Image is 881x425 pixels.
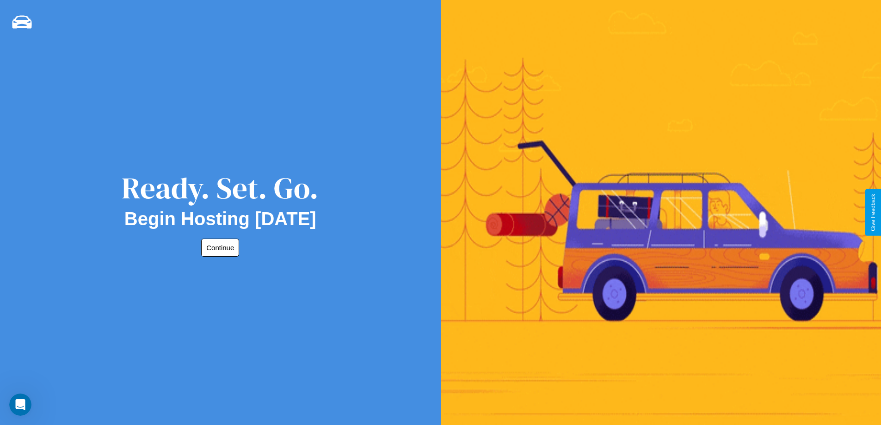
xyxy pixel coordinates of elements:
div: Give Feedback [870,194,876,231]
h2: Begin Hosting [DATE] [124,209,316,229]
div: Ready. Set. Go. [122,167,319,209]
iframe: Intercom live chat [9,394,31,416]
button: Continue [201,239,239,257]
